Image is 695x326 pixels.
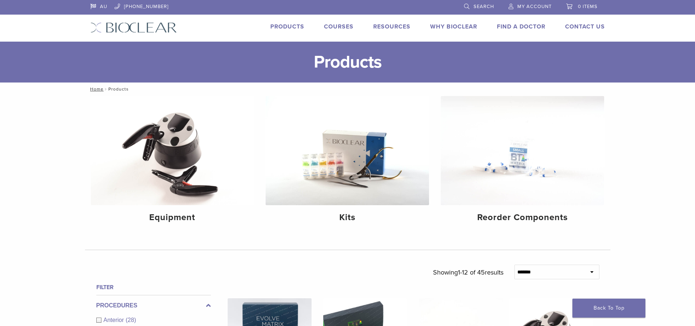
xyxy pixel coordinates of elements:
[430,23,477,30] a: Why Bioclear
[91,96,254,205] img: Equipment
[266,96,429,229] a: Kits
[373,23,410,30] a: Resources
[517,4,552,9] span: My Account
[441,96,604,205] img: Reorder Components
[90,22,177,33] img: Bioclear
[104,317,126,323] span: Anterior
[447,211,598,224] h4: Reorder Components
[565,23,605,30] a: Contact Us
[458,268,485,276] span: 1-12 of 45
[96,301,211,310] label: Procedures
[104,87,108,91] span: /
[441,96,604,229] a: Reorder Components
[497,23,545,30] a: Find A Doctor
[578,4,598,9] span: 0 items
[572,299,645,318] a: Back To Top
[474,4,494,9] span: Search
[88,87,104,92] a: Home
[97,211,248,224] h4: Equipment
[91,96,254,229] a: Equipment
[266,96,429,205] img: Kits
[433,265,503,280] p: Showing results
[324,23,354,30] a: Courses
[126,317,136,323] span: (28)
[96,283,211,292] h4: Filter
[270,23,304,30] a: Products
[85,83,610,96] nav: Products
[271,211,423,224] h4: Kits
